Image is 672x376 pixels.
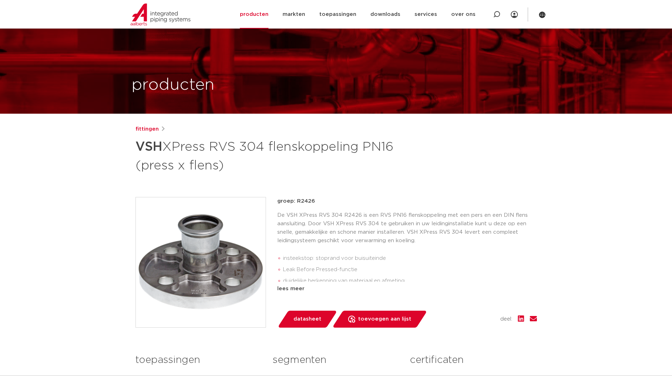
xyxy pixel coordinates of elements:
a: fittingen [135,125,159,133]
span: datasheet [293,314,321,325]
p: groep: R2426 [277,197,537,205]
img: Product Image for VSH XPress RVS 304 flenskoppeling PN16 (press x flens) [136,197,266,327]
p: De VSH XPress RVS 304 R2426 is een RVS PN16 flenskoppeling met een pers en een DIN flens aansluit... [277,211,537,245]
span: deel: [500,315,512,323]
li: Leak Before Pressed-functie [283,264,537,275]
h1: producten [132,74,214,96]
h3: segmenten [273,353,399,367]
h3: toepassingen [135,353,262,367]
a: datasheet [277,311,337,328]
li: insteekstop: stoprand voor buisuiteinde [283,253,537,264]
span: toevoegen aan lijst [358,314,411,325]
strong: VSH [135,141,162,153]
div: lees meer [277,285,537,293]
li: duidelijke herkenning van materiaal en afmeting [283,275,537,287]
h3: certificaten [410,353,537,367]
h1: XPress RVS 304 flenskoppeling PN16 (press x flens) [135,136,400,174]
